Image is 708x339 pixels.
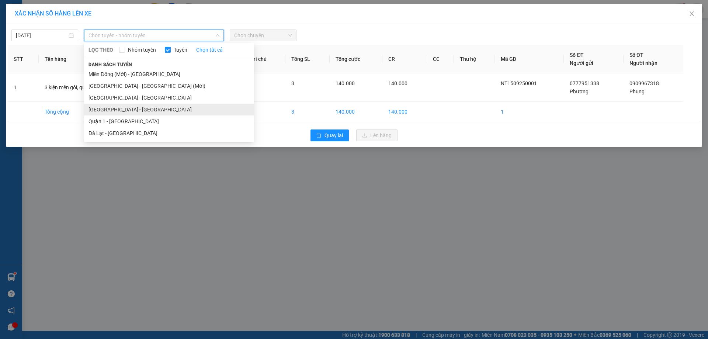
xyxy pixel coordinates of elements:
button: uploadLên hàng [356,129,398,141]
span: Chọn tuyến - nhóm tuyến [88,30,219,41]
span: Người nhận [629,60,657,66]
div: Phương [6,23,81,32]
td: 3 [285,102,330,122]
span: LỌC THEO [88,46,113,54]
input: 15/09/2025 [16,31,67,39]
li: Quận 1 - [GEOGRAPHIC_DATA] [84,115,254,127]
td: Tổng cộng [39,102,133,122]
span: 0777951338 [570,80,599,86]
span: 0909967318 [629,80,659,86]
span: Quay lại [324,131,343,139]
th: Mã GD [495,45,564,73]
span: NT1509250001 [501,80,537,86]
th: Tổng SL [285,45,330,73]
span: CR : [6,47,17,55]
span: 140.000 [388,80,407,86]
li: Đà Lạt - [GEOGRAPHIC_DATA] [84,127,254,139]
td: 3 kiện mền gối, quần áo [39,73,133,102]
button: rollbackQuay lại [310,129,349,141]
a: Chọn tất cả [196,46,223,54]
span: rollback [316,133,322,139]
span: Nhóm tuyến [125,46,159,54]
th: CR [382,45,427,73]
span: Phụng [629,89,645,94]
div: Quận 1 [86,6,138,15]
span: XÁC NHẬN SỐ HÀNG LÊN XE [15,10,91,17]
th: Tổng cước [330,45,382,73]
td: 1 [8,73,39,102]
th: Thu hộ [454,45,495,73]
li: Miền Đông (Mới) - [GEOGRAPHIC_DATA] [84,68,254,80]
td: 1 [495,102,564,122]
td: 140.000 [382,102,427,122]
th: CC [427,45,454,73]
span: Tuyến [171,46,190,54]
li: [GEOGRAPHIC_DATA] - [GEOGRAPHIC_DATA] [84,104,254,115]
span: Chọn chuyến [234,30,292,41]
span: 140.000 [336,80,355,86]
span: Số ĐT [629,52,643,58]
span: Phương [570,89,589,94]
th: Tên hàng [39,45,133,73]
span: 3 [291,80,294,86]
span: down [215,33,220,38]
th: STT [8,45,39,73]
div: Phụng [86,15,138,24]
span: Nhận: [86,7,104,15]
span: Danh sách tuyến [84,61,137,68]
div: 140.000 [6,46,82,55]
span: Số ĐT [570,52,584,58]
td: 140.000 [330,102,382,122]
div: 0909967318 [86,24,138,34]
li: [GEOGRAPHIC_DATA] - [GEOGRAPHIC_DATA] (Mới) [84,80,254,92]
th: Ghi chú [243,45,285,73]
button: Close [681,4,702,24]
div: [GEOGRAPHIC_DATA] [6,6,81,23]
span: Người gửi [570,60,593,66]
li: [GEOGRAPHIC_DATA] - [GEOGRAPHIC_DATA] [84,92,254,104]
span: Gửi: [6,6,18,14]
span: close [689,11,695,17]
div: 0777951338 [6,32,81,42]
